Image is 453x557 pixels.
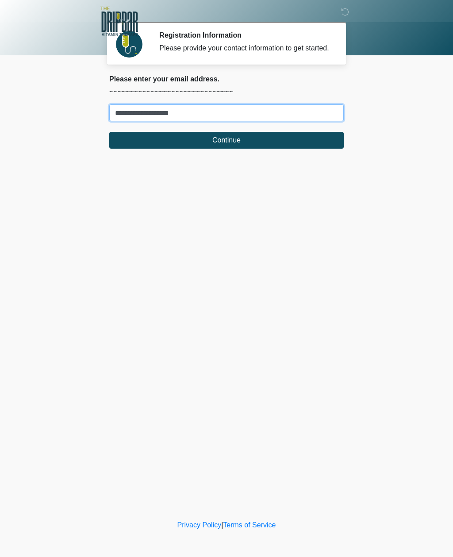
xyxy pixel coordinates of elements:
a: Terms of Service [223,521,276,529]
img: Agent Avatar [116,31,142,58]
p: ~~~~~~~~~~~~~~~~~~~~~~~~~~~~~~ [109,87,344,97]
h2: Please enter your email address. [109,75,344,83]
img: The DRIPBaR - Alamo Ranch SATX Logo [100,7,138,36]
div: Please provide your contact information to get started. [159,43,330,54]
a: Privacy Policy [177,521,222,529]
button: Continue [109,132,344,149]
a: | [221,521,223,529]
